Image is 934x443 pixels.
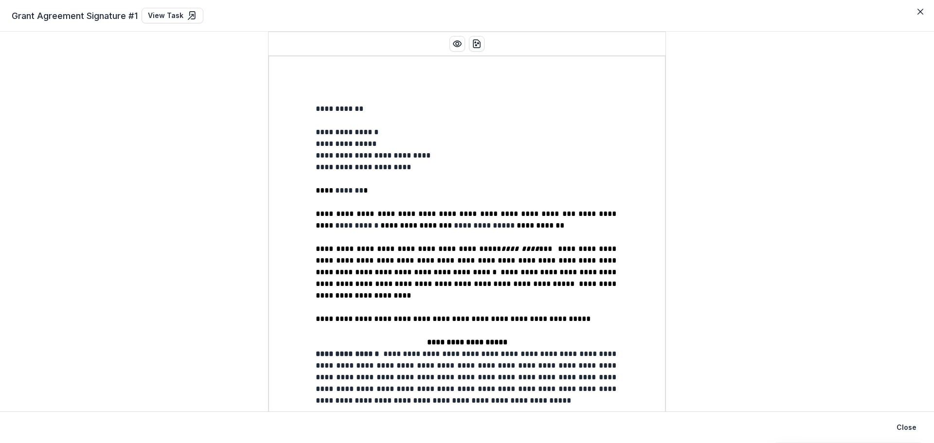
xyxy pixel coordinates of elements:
[913,4,928,19] button: Close
[142,8,203,23] a: View Task
[12,9,138,22] span: Grant Agreement Signature #1
[891,420,922,435] button: Close
[449,36,465,52] button: Preview preview-doc.pdf
[469,36,485,52] button: download-word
